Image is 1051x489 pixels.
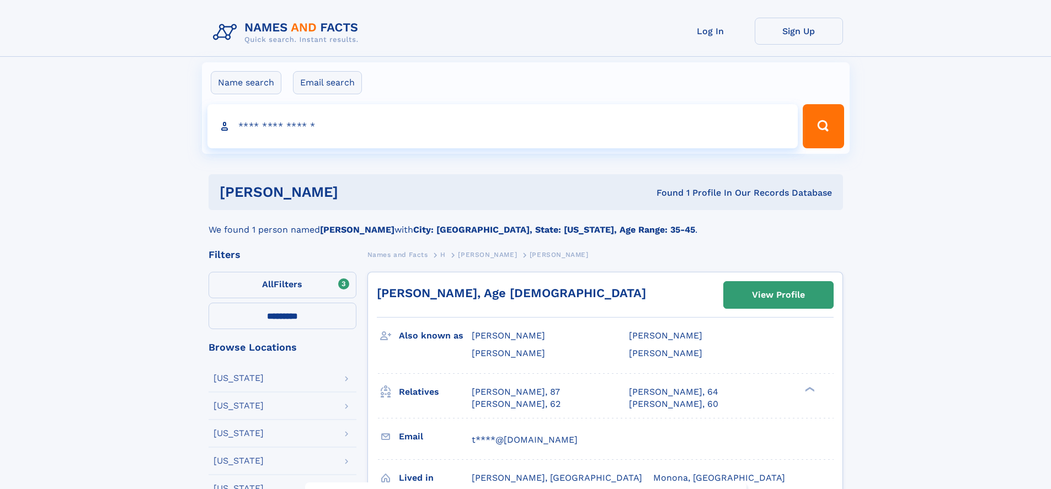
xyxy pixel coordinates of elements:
label: Filters [209,272,356,298]
a: Names and Facts [367,248,428,261]
div: [US_STATE] [214,429,264,438]
span: [PERSON_NAME] [458,251,517,259]
a: H [440,248,446,261]
div: ❯ [802,385,815,393]
a: [PERSON_NAME], 87 [472,386,560,398]
div: Found 1 Profile In Our Records Database [497,187,832,199]
h3: Lived in [399,469,472,487]
b: City: [GEOGRAPHIC_DATA], State: [US_STATE], Age Range: 35-45 [413,224,695,235]
a: [PERSON_NAME], 64 [629,386,718,398]
a: [PERSON_NAME], 60 [629,398,718,410]
a: View Profile [724,282,833,308]
h3: Relatives [399,383,472,401]
span: [PERSON_NAME] [472,348,545,358]
div: Filters [209,250,356,260]
label: Name search [211,71,281,94]
h3: Also known as [399,326,472,345]
a: Log In [666,18,755,45]
span: [PERSON_NAME] [629,330,702,341]
div: [US_STATE] [214,401,264,410]
span: [PERSON_NAME], [GEOGRAPHIC_DATA] [472,472,642,483]
input: search input [207,104,798,148]
div: View Profile [752,282,805,308]
a: [PERSON_NAME] [458,248,517,261]
h1: [PERSON_NAME] [220,185,498,199]
a: [PERSON_NAME], Age [DEMOGRAPHIC_DATA] [377,286,646,300]
a: Sign Up [755,18,843,45]
span: H [440,251,446,259]
div: Browse Locations [209,342,356,352]
span: [PERSON_NAME] [472,330,545,341]
label: Email search [293,71,362,94]
span: [PERSON_NAME] [530,251,589,259]
span: [PERSON_NAME] [629,348,702,358]
a: [PERSON_NAME], 62 [472,398,561,410]
button: Search Button [803,104,844,148]
span: Monona, [GEOGRAPHIC_DATA] [653,472,785,483]
div: [US_STATE] [214,374,264,383]
h3: Email [399,427,472,446]
img: Logo Names and Facts [209,18,367,47]
div: [US_STATE] [214,456,264,465]
span: All [262,279,274,289]
div: We found 1 person named with . [209,210,843,237]
b: [PERSON_NAME] [320,224,394,235]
